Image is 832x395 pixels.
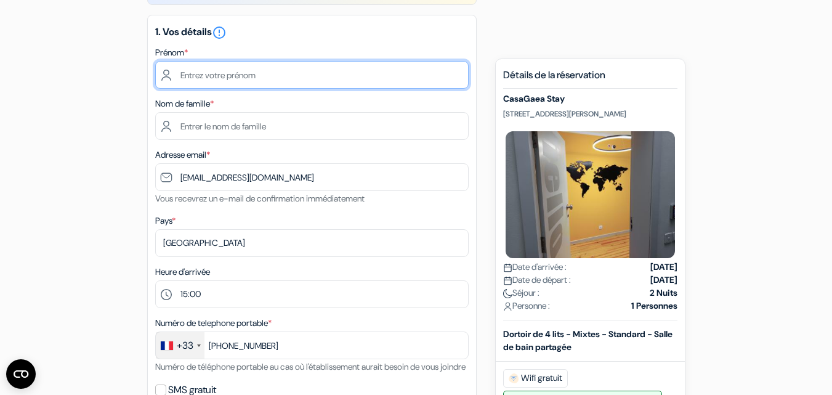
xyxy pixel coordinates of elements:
[503,94,677,104] h5: CasaGaea Stay
[503,261,567,274] span: Date d'arrivée :
[155,25,469,40] h5: 1. Vos détails
[503,287,539,299] span: Séjour :
[155,163,469,191] input: Entrer adresse e-mail
[212,25,227,38] a: error_outline
[177,338,193,353] div: +33
[503,274,571,287] span: Date de départ :
[503,109,677,119] p: [STREET_ADDRESS][PERSON_NAME]
[503,69,677,89] h5: Détails de la réservation
[503,289,512,298] img: moon.svg
[503,328,672,352] b: Dortoir de 4 lits - Mixtes - Standard - Salle de bain partagée
[6,359,36,389] button: Ouvrir le widget CMP
[503,299,550,312] span: Personne :
[155,266,210,279] label: Heure d'arrivée
[631,299,677,312] strong: 1 Personnes
[155,317,272,330] label: Numéro de telephone portable
[503,369,568,388] span: Wifi gratuit
[650,274,677,287] strong: [DATE]
[155,149,210,161] label: Adresse email
[155,61,469,89] input: Entrez votre prénom
[155,361,466,372] small: Numéro de téléphone portable au cas où l'établissement aurait besoin de vous joindre
[503,302,512,311] img: user_icon.svg
[155,193,365,204] small: Vous recevrez un e-mail de confirmation immédiatement
[509,373,519,383] img: free_wifi.svg
[156,332,204,359] div: France: +33
[155,97,214,110] label: Nom de famille
[155,332,469,359] input: 6 12 34 56 78
[650,261,677,274] strong: [DATE]
[212,25,227,40] i: error_outline
[155,112,469,140] input: Entrer le nom de famille
[650,287,677,299] strong: 2 Nuits
[155,214,176,227] label: Pays
[155,46,188,59] label: Prénom
[503,263,512,272] img: calendar.svg
[503,276,512,285] img: calendar.svg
